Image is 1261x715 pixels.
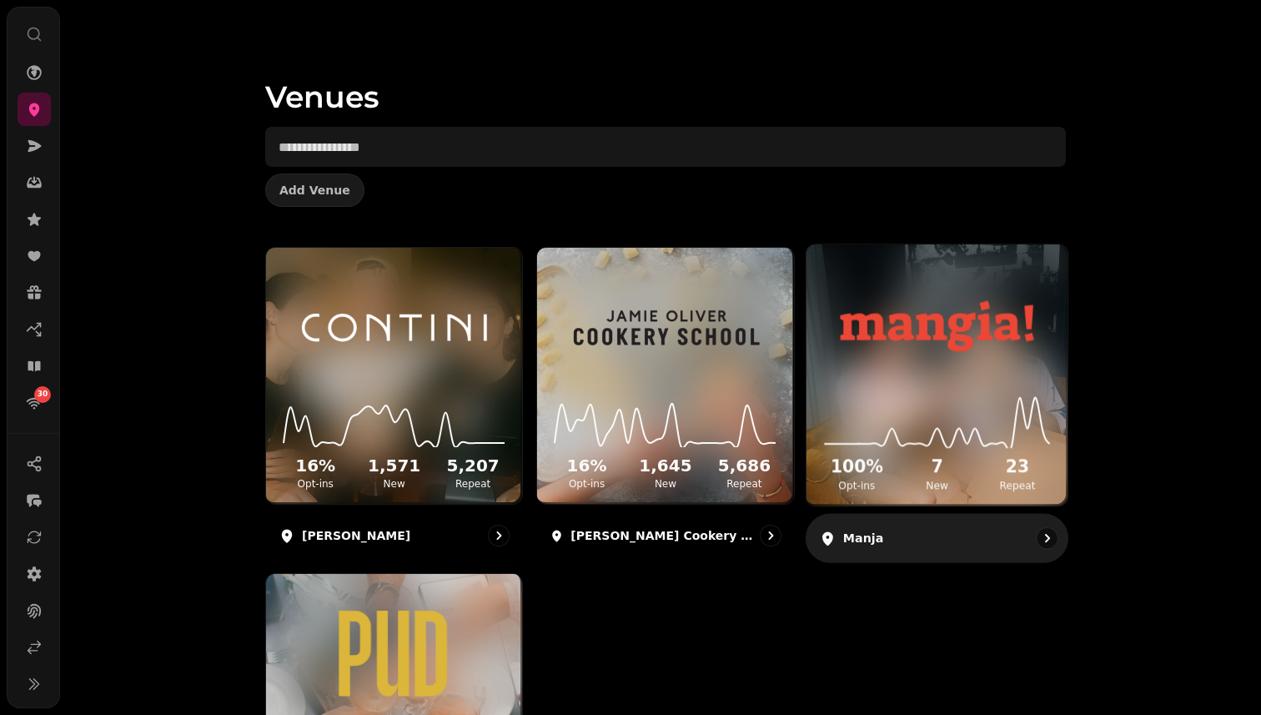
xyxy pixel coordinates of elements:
[820,456,893,480] h2: 100 %
[630,454,701,477] h2: 1,645
[437,477,509,491] p: Repeat
[806,244,1069,563] a: ManjaManja100%Opt-ins7New23RepeatManja
[570,527,752,544] p: [PERSON_NAME] Cookery School
[708,454,780,477] h2: 5,686
[981,479,1054,492] p: Repeat
[842,530,883,546] p: Manja
[630,477,701,491] p: New
[839,271,1035,380] img: Manja
[18,386,51,420] a: 30
[298,601,490,707] img: Pud
[570,274,761,380] img: Jamie Oliver Cookery School
[265,40,1066,113] h1: Venues
[298,274,490,380] img: Contini
[265,247,523,560] a: ContiniContini16%Opt-ins1,571New5,207Repeat[PERSON_NAME]
[279,184,350,196] span: Add Venue
[279,477,351,491] p: Opt-ins
[358,477,430,491] p: New
[302,527,410,544] p: [PERSON_NAME]
[762,527,779,544] svg: go to
[900,479,973,492] p: New
[900,456,973,480] h2: 7
[708,477,780,491] p: Repeat
[279,454,351,477] h2: 16 %
[981,456,1054,480] h2: 23
[550,477,622,491] p: Opt-ins
[536,247,794,560] a: Jamie Oliver Cookery SchoolJamie Oliver Cookery School16%Opt-ins1,645New5,686Repeat[PERSON_NAME] ...
[1038,530,1055,546] svg: go to
[437,454,509,477] h2: 5,207
[550,454,622,477] h2: 16 %
[490,527,507,544] svg: go to
[820,479,893,492] p: Opt-ins
[358,454,430,477] h2: 1,571
[38,389,48,400] span: 30
[265,174,364,207] button: Add Venue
